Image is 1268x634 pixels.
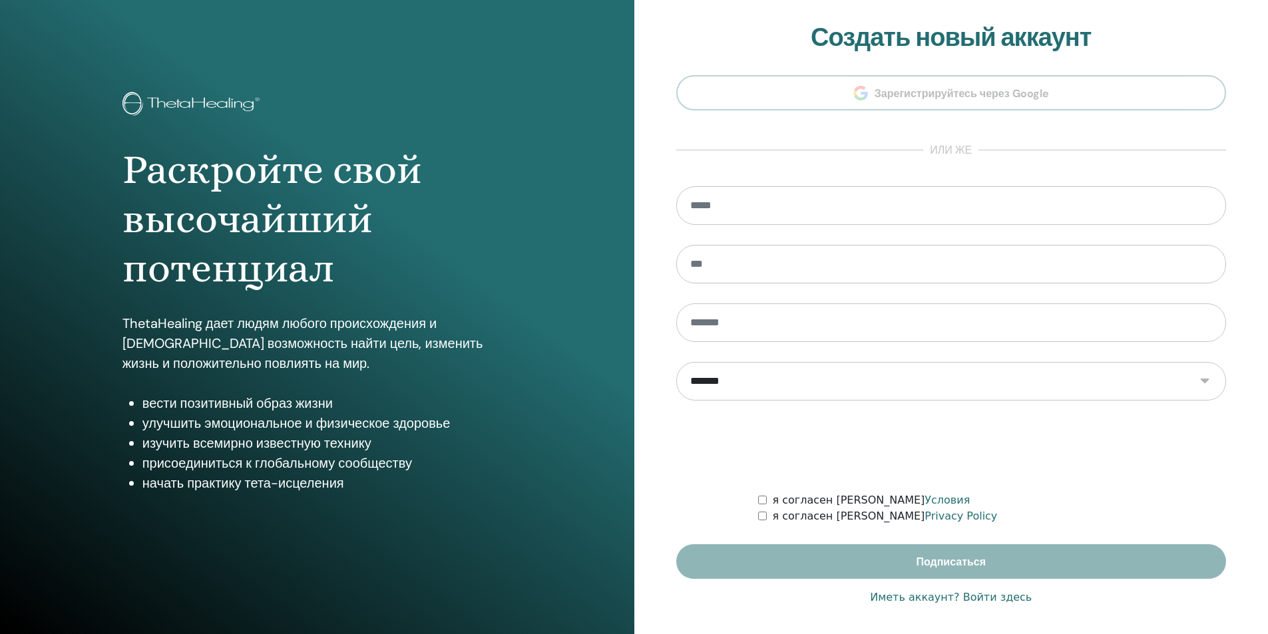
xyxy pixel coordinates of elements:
[142,393,512,413] li: вести позитивный образ жизни
[142,433,512,453] li: изучить всемирно известную технику
[850,420,1052,472] iframe: reCAPTCHA
[870,589,1032,605] a: Иметь аккаунт? Войти здесь
[676,23,1227,53] h2: Создать новый аккаунт
[923,142,978,158] span: или же
[142,453,512,473] li: присоединиться к глобальному сообществу
[142,473,512,493] li: начать практику тета-исцеления
[772,492,970,508] label: я согласен [PERSON_NAME]
[925,494,970,506] a: Условия
[772,508,997,524] label: я согласен [PERSON_NAME]
[142,413,512,433] li: улучшить эмоциональное и физическое здоровье
[122,313,512,373] p: ThetaHealing дает людям любого происхождения и [DEMOGRAPHIC_DATA] возможность найти цель, изменит...
[122,145,512,293] h1: Раскройте свой высочайший потенциал
[925,510,997,522] a: Privacy Policy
